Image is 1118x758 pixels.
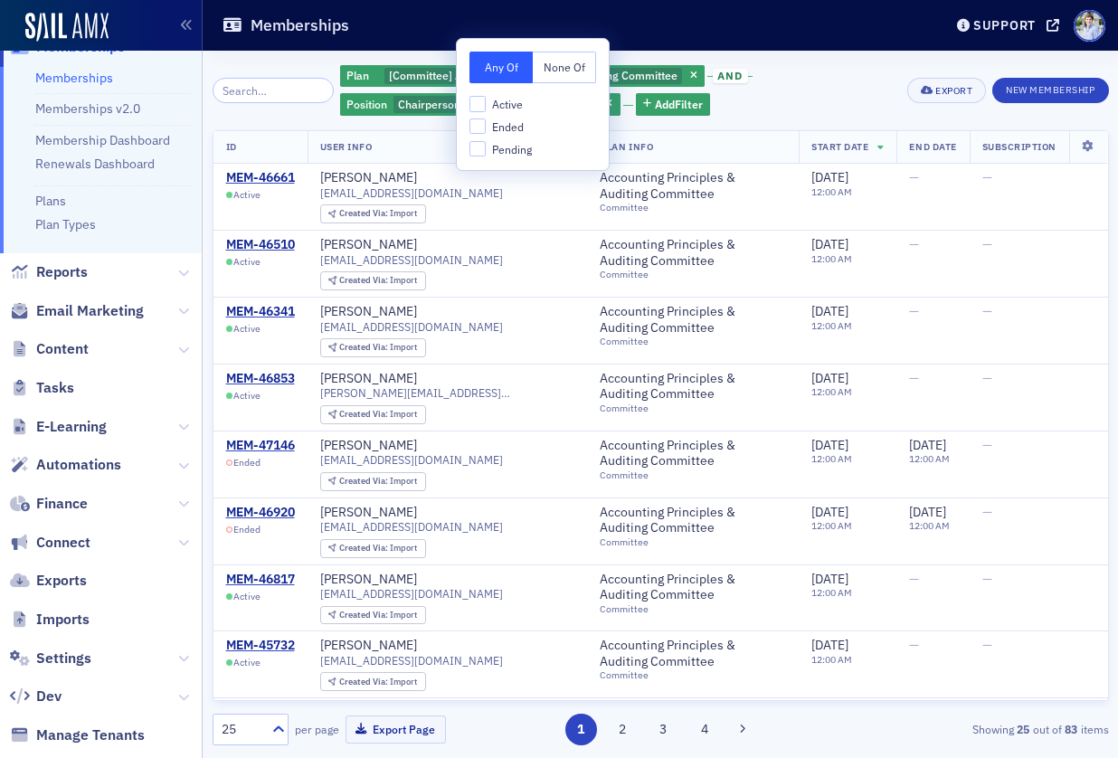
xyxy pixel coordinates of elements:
span: Imports [36,610,90,630]
div: Committee [600,269,786,280]
span: [EMAIL_ADDRESS][DOMAIN_NAME] [320,453,503,467]
span: — [982,303,992,319]
span: [PERSON_NAME][EMAIL_ADDRESS][DOMAIN_NAME] [320,386,575,400]
span: Ended [492,119,524,135]
a: Email Marketing [10,301,144,321]
span: Active [492,97,523,112]
span: [DATE] [811,169,848,185]
a: Automations [10,455,121,475]
span: — [909,169,919,185]
span: Subscription [982,140,1056,153]
button: AddFilter [636,93,710,116]
div: Committee [600,336,786,347]
div: Showing out of items [822,721,1108,737]
a: Content [10,339,89,359]
div: Created Via: Import [320,472,426,491]
span: Content [36,339,89,359]
div: [PERSON_NAME] [320,638,417,654]
img: SailAMX [25,13,109,42]
input: Search… [213,78,334,103]
div: Created Via: Import [320,338,426,357]
div: [PERSON_NAME] [320,572,417,588]
div: MEM-46510 [226,237,295,253]
span: Tasks [36,378,74,398]
a: Accounting Principles & Auditing Committee [600,371,786,403]
span: Exports [36,571,87,591]
div: Import [339,477,417,487]
span: — [982,236,992,252]
div: Import [339,209,417,219]
div: MEM-46817 [226,572,295,588]
span: — [909,236,919,252]
a: [PERSON_NAME] [320,371,417,387]
button: New Membership [992,78,1108,103]
span: — [982,437,992,453]
a: Renewals Dashboard [35,156,155,172]
a: Manage Tenants [10,725,145,745]
a: [PERSON_NAME] [320,438,417,454]
div: MEM-46661 [226,170,295,186]
div: Created Via: Import [320,539,426,558]
span: — [909,637,919,653]
button: 4 [688,714,720,745]
a: [PERSON_NAME] [320,237,417,253]
span: Created Via : [339,609,390,621]
span: [EMAIL_ADDRESS][DOMAIN_NAME] [320,253,503,267]
input: Pending [469,141,486,157]
span: Start Date [811,140,868,153]
a: [PERSON_NAME] [320,505,417,521]
a: Memberships [35,70,113,86]
div: Import [339,276,417,286]
span: End Date [909,140,956,153]
a: Accounting Principles & Auditing Committee [600,505,786,536]
span: — [982,571,992,587]
h1: Memberships [251,14,349,36]
a: Memberships v2.0 [35,100,140,117]
span: — [909,571,919,587]
div: Committee [600,469,786,481]
div: [Committee] Accounting Principles & Auditing Committee [340,65,705,88]
a: Accounting Principles & Auditing Committee [600,638,786,669]
div: Chairperson [340,93,488,116]
div: Committee [600,536,786,548]
time: 12:00 AM [909,519,950,532]
span: Settings [36,649,91,668]
span: Active [233,390,261,402]
button: Export Page [346,715,446,744]
span: [DATE] [811,370,848,386]
div: Created Via: Import [320,606,426,625]
span: [DATE] [811,236,848,252]
div: Created Via: Import [320,204,426,223]
a: MEM-46920 [226,505,295,521]
time: 12:00 AM [811,319,852,332]
a: Accounting Principles & Auditing Committee [600,438,786,469]
time: 12:00 AM [811,252,852,265]
a: MEM-46853 [226,371,295,387]
span: Ended [233,457,261,469]
a: Settings [10,649,91,668]
div: Created Via: Import [320,271,426,290]
strong: 83 [1062,721,1081,737]
div: Committee [600,403,786,414]
time: 12:00 AM [909,452,950,465]
span: Ended [233,524,261,535]
a: Accounting Principles & Auditing Committee [600,304,786,336]
a: Membership Dashboard [35,132,170,148]
span: Plan Info [600,140,653,153]
div: Committee [600,669,786,681]
a: Exports [10,571,87,591]
span: Manage Tenants [36,725,145,745]
a: MEM-46341 [226,304,295,320]
button: None Of [533,52,596,83]
div: Created Via: Import [320,405,426,424]
span: [EMAIL_ADDRESS][DOMAIN_NAME] [320,587,503,601]
button: Export [907,78,986,103]
a: Accounting Principles & Auditing Committee [600,572,786,603]
a: MEM-47146 [226,438,295,454]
